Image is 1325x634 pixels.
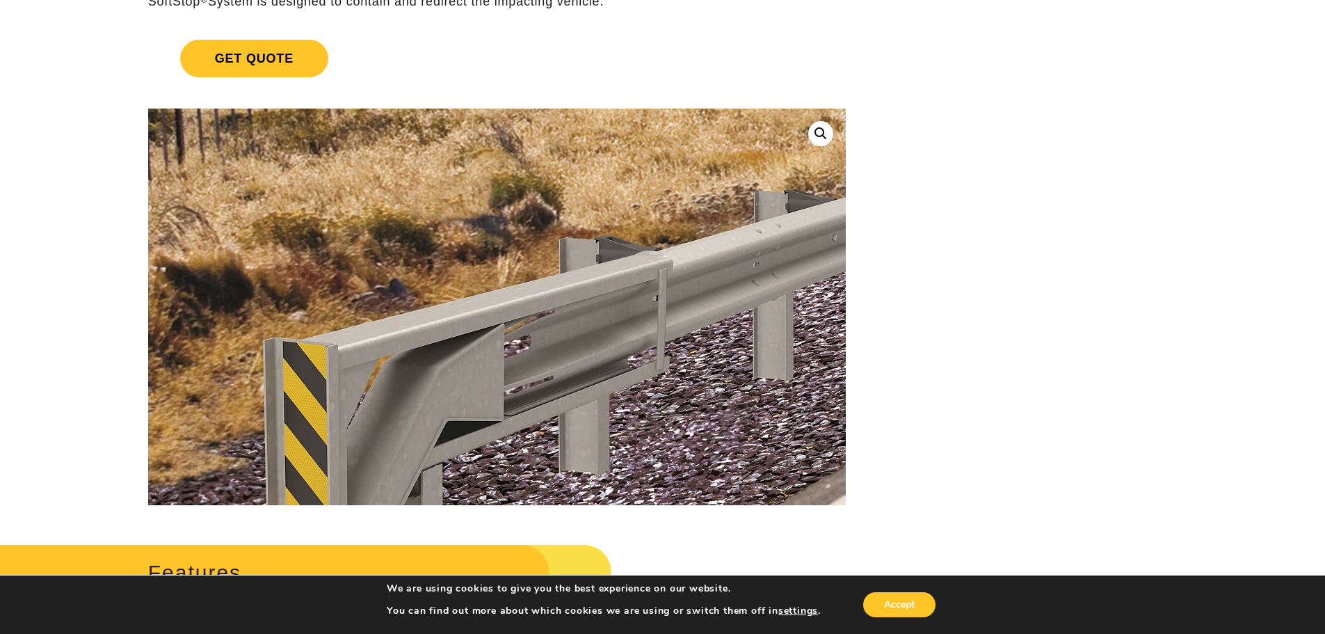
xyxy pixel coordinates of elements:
[863,592,935,617] button: Accept
[387,605,821,617] p: You can find out more about which cookies we are using or switch them off in .
[387,583,821,595] p: We are using cookies to give you the best experience on our website.
[180,40,328,77] span: Get Quote
[778,605,818,617] button: settings
[148,23,846,94] a: Get Quote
